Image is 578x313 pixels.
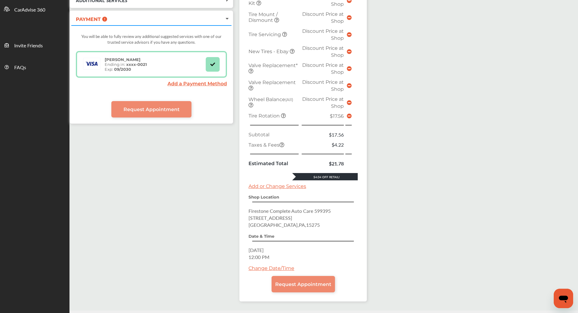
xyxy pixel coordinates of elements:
[76,30,227,51] div: You will be able to fully review any additional suggested services with one of our trusted servic...
[302,79,344,92] span: Discount Price at Shop
[248,265,294,271] a: Change Date/Time
[302,28,344,41] span: Discount Price at Shop
[248,214,292,221] span: [STREET_ADDRESS]
[14,64,26,72] span: FAQs
[292,175,358,179] div: $4.04 Off Retail!
[248,234,274,239] strong: Date & Time
[248,32,282,37] span: Tire Servicing
[302,96,344,109] span: Discount Price at Shop
[272,276,335,292] a: Request Appointment
[14,6,45,14] span: CarAdvise 360
[275,281,331,287] span: Request Appointment
[248,12,278,23] span: Tire Mount / Dismount
[300,130,345,140] td: $17.56
[248,221,320,228] span: [GEOGRAPHIC_DATA] , PA , 15275
[554,289,573,308] iframe: Button to launch messaging window
[248,247,264,253] span: [DATE]
[248,207,331,214] span: Firestone Complete Auto Care 599395
[14,42,43,50] span: Invite Friends
[76,16,101,22] span: PAYMENT
[111,101,191,117] a: Request Appointment
[248,195,279,199] strong: Shop Location
[123,107,180,112] span: Request Appointment
[248,80,296,85] span: Valve Replacement
[302,11,344,24] span: Discount Price at Shop
[248,183,306,189] a: Add or Change Services
[302,45,344,58] span: Discount Price at Shop
[302,62,344,75] span: Discount Price at Shop
[247,130,300,140] td: Subtotal
[102,57,150,72] div: Ending in: Exp:
[300,140,345,150] td: $4.22
[248,113,281,119] span: Tire Rotation
[167,81,227,87] a: Add a Payment Method
[126,62,147,67] strong: xxxx- 0021
[248,49,290,54] span: New Tires - Ebay
[285,97,293,102] small: (All)
[300,158,345,168] td: $21.78
[330,113,344,119] span: $17.56
[248,253,269,260] span: 12:00 PM
[248,142,284,148] span: Taxes & Fees
[105,57,140,62] strong: [PERSON_NAME]
[247,158,300,168] td: Estimated Total
[114,67,131,72] strong: 09/2030
[248,63,298,68] span: Valve Replacement*
[248,97,293,102] span: Wheel Balance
